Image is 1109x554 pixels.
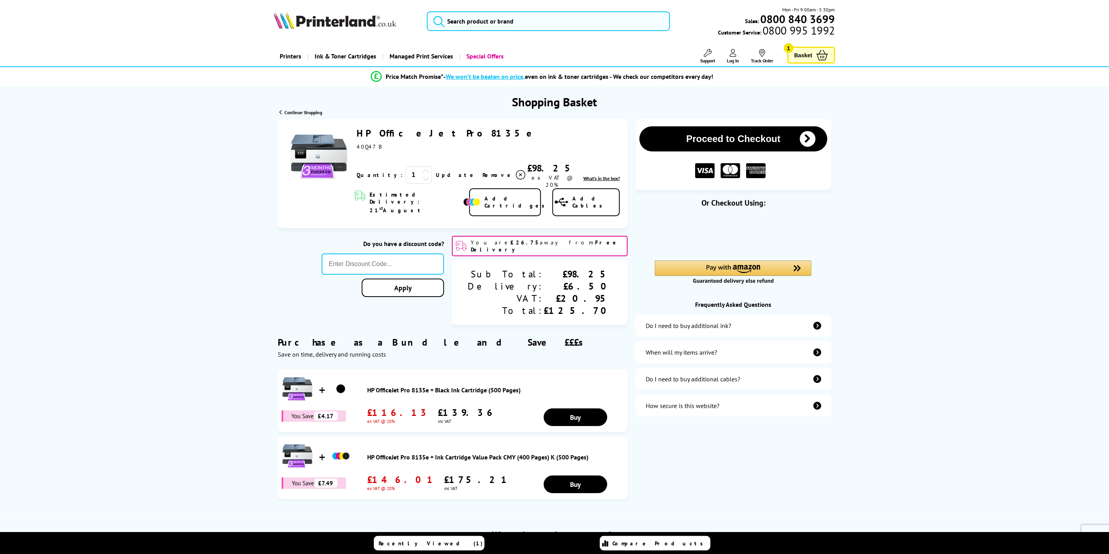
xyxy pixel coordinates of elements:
[700,58,715,64] span: Support
[274,12,417,31] a: Printerland Logo
[468,280,544,292] div: Delivery:
[463,198,481,206] img: Add Cartridges
[721,163,740,179] img: MASTER CARD
[274,46,307,66] a: Printers
[367,406,430,419] span: £116.13
[655,221,812,247] iframe: PayPal
[315,479,337,488] span: £7.49
[282,410,346,422] div: You Save
[512,94,597,109] h1: Shopping Basket
[695,163,715,179] img: VISA
[386,73,443,80] span: Price Match Promise*
[322,253,444,275] input: Enter Discount Code...
[636,301,831,308] div: Frequently Asked Questions
[245,70,840,84] li: modal_Promise
[510,239,540,246] b: £26.75
[484,195,549,209] span: Add Cartridges
[274,529,835,541] h2: Why buy from us?
[322,240,444,248] div: Do you have a discount code?
[527,162,578,174] div: £98.25
[284,109,322,115] span: Continue Shopping
[282,441,313,472] img: HP OfficeJet Pro 8135e + Ink Cartridge Value Pack CMY (400 Pages) K (500 Pages)
[459,46,510,66] a: Special Offers
[759,15,835,23] a: 0800 840 3699
[314,412,338,421] span: £4.17
[751,49,774,64] a: Track Order
[745,17,759,25] span: Sales:
[483,169,527,181] a: Delete item from your basket
[761,12,835,26] b: 0800 840 3699
[646,322,731,330] div: Do I need to buy additional ink?
[655,261,812,284] div: Amazon Pay - Use your Amazon account
[367,453,624,461] a: HP OfficeJet Pro 8135e + Ink Cartridge Value Pack CMY (400 Pages) K (500 Pages)
[646,375,740,383] div: Do I need to buy additional cables?
[282,477,346,489] div: You Save
[438,406,496,419] span: £139.36
[544,280,612,292] div: £6.50
[362,279,444,297] a: Apply
[636,315,831,337] a: additional-ink
[727,58,739,64] span: Log In
[727,49,739,64] a: Log In
[468,292,544,304] div: VAT:
[544,408,607,426] a: Buy
[370,191,462,214] span: Estimated Delivery: 21 August
[278,350,628,358] div: Save on time, delivery and running costs
[379,540,483,547] span: Recently Viewed (1)
[382,46,459,66] a: Managed Print Services
[471,239,619,253] b: Free Delivery
[532,174,573,188] span: ex VAT @ 20%
[307,46,382,66] a: Ink & Toner Cartridges
[357,127,540,139] a: HP OfficeJet Pro 8135e
[468,304,544,317] div: Total:
[646,402,719,410] div: How secure is this website?
[367,486,436,491] span: ex VAT @ 20%
[279,109,322,115] a: Continue Shopping
[367,386,624,394] a: HP OfficeJet Pro 8135e + Black Ink Cartridge (500 Pages)
[357,171,402,179] span: Quantity:
[282,374,313,405] img: HP OfficeJet Pro 8135e + Black Ink Cartridge (500 Pages)
[374,536,484,550] a: Recently Viewed (1)
[573,195,619,209] span: Add Cables
[471,239,625,253] span: You are away from
[636,198,831,208] div: Or Checkout Using:
[544,476,607,493] a: Buy
[600,536,710,550] a: Compare Products
[274,12,396,29] img: Printerland Logo
[746,163,766,179] img: American Express
[636,395,831,417] a: secure-website
[357,143,381,150] span: 40Q47B
[380,205,383,211] sup: st
[794,50,812,60] span: Basket
[636,341,831,363] a: items-arrive
[784,43,794,53] span: 1
[468,268,544,280] div: Sub Total:
[544,268,612,280] div: £98.25
[290,128,348,186] img: HP OfficeJet Pro 8135e
[331,379,351,399] img: HP OfficeJet Pro 8135e + Black Ink Cartridge (500 Pages)
[438,419,496,424] span: inc VAT
[636,368,831,390] a: additional-cables
[444,474,510,486] span: £175.21
[544,292,612,304] div: £20.95
[446,73,525,80] span: We won’t be beaten on price,
[544,304,612,317] div: £125.70
[483,171,514,179] span: Remove
[367,474,436,486] span: £146.01
[436,171,476,179] a: Update
[646,348,717,356] div: When will my items arrive?
[700,49,715,64] a: Support
[315,46,376,66] span: Ink & Toner Cartridges
[583,175,620,181] a: lnk_inthebox
[367,419,430,424] span: ex VAT @ 20%
[443,73,713,80] div: - even on ink & toner cartridges - We check our competitors every day!
[278,324,628,358] div: Purchase as a Bundle and Save £££s
[331,446,351,466] img: HP OfficeJet Pro 8135e + Ink Cartridge Value Pack CMY (400 Pages) K (500 Pages)
[787,47,835,64] a: Basket 1
[718,27,835,36] span: Customer Service:
[613,540,708,547] span: Compare Products
[444,486,510,491] span: inc VAT
[583,175,620,181] span: What's in the box?
[783,6,835,13] span: Mon - Fri 9:00am - 5:30pm
[427,11,670,31] input: Search product or brand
